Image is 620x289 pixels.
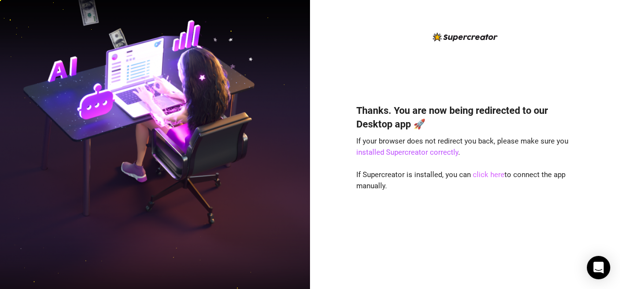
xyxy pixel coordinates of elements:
span: If Supercreator is installed, you can to connect the app manually. [356,170,565,191]
h4: Thanks. You are now being redirected to our Desktop app 🚀 [356,104,574,131]
span: If your browser does not redirect you back, please make sure you . [356,137,568,157]
div: Open Intercom Messenger [587,256,610,279]
a: installed Supercreator correctly [356,148,458,157]
a: click here [473,170,504,179]
img: logo-BBDzfeDw.svg [433,33,498,41]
